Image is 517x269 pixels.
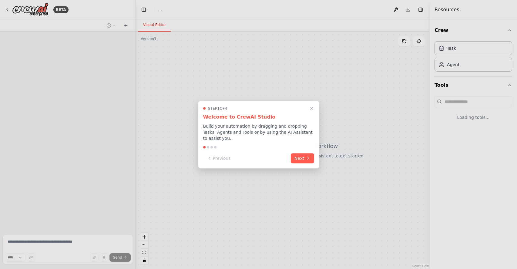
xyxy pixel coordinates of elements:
h3: Welcome to CrewAI Studio [203,113,314,120]
button: Close walkthrough [308,105,315,112]
button: Hide left sidebar [139,5,148,14]
button: Previous [203,153,234,163]
button: Next [291,153,314,163]
span: Step 1 of 4 [208,106,227,111]
p: Build your automation by dragging and dropping Tasks, Agents and Tools or by using the AI Assista... [203,123,314,141]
